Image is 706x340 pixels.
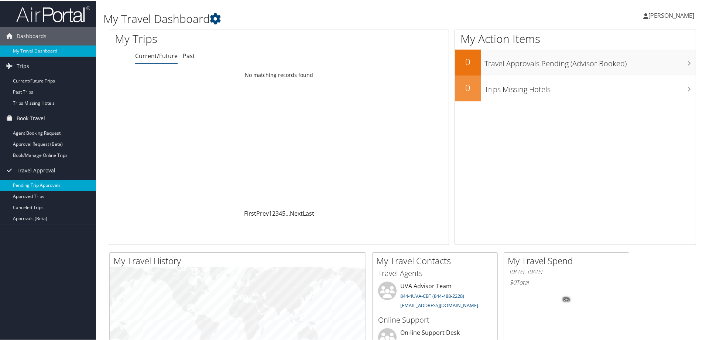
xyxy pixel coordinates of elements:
[16,5,90,22] img: airportal-logo.png
[17,161,55,179] span: Travel Approval
[109,68,449,81] td: No matching records found
[510,277,516,286] span: $0
[303,209,314,217] a: Last
[279,209,282,217] a: 4
[400,301,478,308] a: [EMAIL_ADDRESS][DOMAIN_NAME]
[563,297,569,301] tspan: 0%
[17,26,47,45] span: Dashboards
[282,209,285,217] a: 5
[256,209,269,217] a: Prev
[510,267,623,275] h6: [DATE] - [DATE]
[455,75,696,101] a: 0Trips Missing Hotels
[183,51,195,59] a: Past
[103,10,502,26] h1: My Travel Dashboard
[455,81,481,93] h2: 0
[244,209,256,217] a: First
[648,11,694,19] span: [PERSON_NAME]
[290,209,303,217] a: Next
[508,254,629,266] h2: My Travel Spend
[484,54,696,68] h3: Travel Approvals Pending (Advisor Booked)
[378,314,492,324] h3: Online Support
[400,292,464,299] a: 844-4UVA-CBT (844-488-2228)
[275,209,279,217] a: 3
[643,4,702,26] a: [PERSON_NAME]
[113,254,366,266] h2: My Travel History
[272,209,275,217] a: 2
[510,277,623,286] h6: Total
[17,56,29,75] span: Trips
[269,209,272,217] a: 1
[378,267,492,278] h3: Travel Agents
[285,209,290,217] span: …
[115,30,302,46] h1: My Trips
[376,254,497,266] h2: My Travel Contacts
[455,30,696,46] h1: My Action Items
[17,108,45,127] span: Book Travel
[455,55,481,67] h2: 0
[374,281,496,311] li: UVA Advisor Team
[455,49,696,75] a: 0Travel Approvals Pending (Advisor Booked)
[135,51,178,59] a: Current/Future
[484,80,696,94] h3: Trips Missing Hotels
